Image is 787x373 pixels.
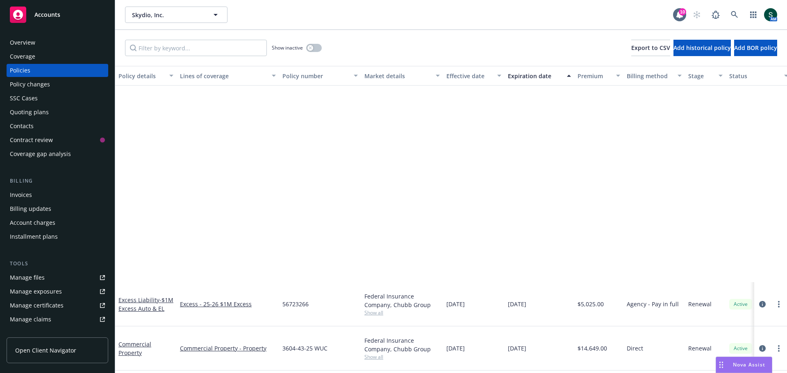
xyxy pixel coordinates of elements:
div: Federal Insurance Company, Chubb Group [364,292,440,309]
div: Quoting plans [10,106,49,119]
span: Add BOR policy [734,44,777,52]
div: Contract review [10,133,53,147]
button: Billing method [623,66,685,86]
a: Accounts [7,3,108,26]
span: Nova Assist [733,361,765,368]
div: Status [729,72,779,80]
button: Skydio, Inc. [125,7,227,23]
a: Overview [7,36,108,49]
span: [DATE] [508,300,526,308]
span: Open Client Navigator [15,346,76,355]
div: Coverage [10,50,35,63]
div: Tools [7,260,108,268]
span: Show all [364,309,440,316]
span: Active [732,345,749,352]
a: Policies [7,64,108,77]
button: Policy number [279,66,361,86]
button: Market details [361,66,443,86]
button: Add historical policy [673,40,731,56]
a: Excess Liability [118,296,173,312]
span: 56723266 [282,300,309,308]
a: Policy changes [7,78,108,91]
div: Policy details [118,72,164,80]
div: Billing [7,177,108,185]
span: Active [732,301,749,308]
a: circleInformation [757,299,767,309]
span: - $1M Excess Auto & EL [118,296,173,312]
span: Show inactive [272,44,303,51]
a: Contract review [7,133,108,147]
a: Commercial Property [118,340,151,357]
button: Lines of coverage [177,66,279,86]
a: Billing updates [7,202,108,215]
button: Stage [685,66,726,86]
div: Stage [688,72,714,80]
div: SSC Cases [10,92,38,105]
div: Drag to move [716,357,726,373]
span: Skydio, Inc. [132,11,203,19]
span: Agency - Pay in full [627,300,679,308]
span: Accounts [34,11,60,18]
a: Coverage gap analysis [7,147,108,161]
a: Commercial Property - Property [180,344,276,353]
button: Policy details [115,66,177,86]
span: [DATE] [446,300,465,308]
input: Filter by keyword... [125,40,267,56]
div: Manage BORs [10,327,48,340]
span: $14,649.00 [578,344,607,353]
div: Coverage gap analysis [10,147,71,161]
div: Billing updates [10,202,51,215]
span: Direct [627,344,643,353]
a: SSC Cases [7,92,108,105]
div: Manage files [10,271,45,284]
a: Manage files [7,271,108,284]
div: Manage certificates [10,299,64,312]
div: Federal Insurance Company, Chubb Group [364,336,440,353]
a: Manage claims [7,313,108,326]
div: Policies [10,64,30,77]
a: Manage BORs [7,327,108,340]
a: Manage certificates [7,299,108,312]
div: Lines of coverage [180,72,267,80]
span: 3604-43-25 WUC [282,344,328,353]
div: Overview [10,36,35,49]
a: more [774,344,784,353]
div: Premium [578,72,611,80]
a: Quoting plans [7,106,108,119]
div: Account charges [10,216,55,229]
a: Installment plans [7,230,108,243]
a: Report a Bug [707,7,724,23]
span: [DATE] [446,344,465,353]
span: Export to CSV [631,44,670,52]
div: Invoices [10,188,32,201]
a: Switch app [745,7,762,23]
div: Market details [364,72,431,80]
div: 10 [679,8,686,16]
div: Effective date [446,72,492,80]
span: Renewal [688,344,712,353]
div: Manage claims [10,313,51,326]
a: Excess - 25-26 $1M Excess [180,300,276,308]
div: Installment plans [10,230,58,243]
span: Show all [364,353,440,360]
div: Policy changes [10,78,50,91]
a: Coverage [7,50,108,63]
div: Manage exposures [10,285,62,298]
a: Account charges [7,216,108,229]
button: Premium [574,66,623,86]
a: Search [726,7,743,23]
div: Billing method [627,72,673,80]
a: circleInformation [757,344,767,353]
span: $5,025.00 [578,300,604,308]
button: Export to CSV [631,40,670,56]
button: Add BOR policy [734,40,777,56]
img: photo [764,8,777,21]
span: [DATE] [508,344,526,353]
button: Nova Assist [716,357,772,373]
div: Expiration date [508,72,562,80]
div: Contacts [10,120,34,133]
button: Expiration date [505,66,574,86]
a: Invoices [7,188,108,201]
a: Manage exposures [7,285,108,298]
div: Policy number [282,72,349,80]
